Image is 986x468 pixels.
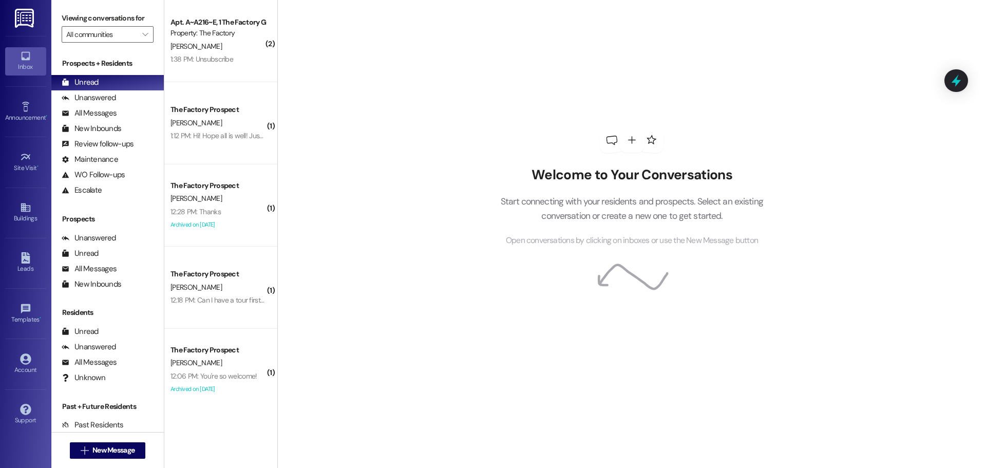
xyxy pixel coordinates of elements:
span: [PERSON_NAME] [170,194,222,203]
span: New Message [92,445,135,456]
span: • [40,314,41,322]
i:  [142,30,148,39]
h2: Welcome to Your Conversations [485,167,779,183]
div: Unanswered [62,233,116,244]
div: 12:06 PM: You're so welcome! [170,371,257,381]
div: 1:12 PM: Hi! Hope all is well! Just wanted to check in and see if there was any info on where my ... [170,131,560,140]
span: [PERSON_NAME] [170,283,222,292]
div: Unanswered [62,342,116,352]
div: Unknown [62,372,105,383]
div: Residents [51,307,164,318]
div: Unread [62,248,99,259]
div: Unanswered [62,92,116,103]
div: 12:18 PM: Can I have a tour first before I sign up for an application? Im available [DATE]! [170,295,424,305]
div: Prospects [51,214,164,224]
div: Past Residents [62,420,124,430]
span: • [37,163,39,170]
span: Open conversations by clicking on inboxes or use the New Message button [506,234,758,247]
i:  [81,446,88,455]
div: New Inbounds [62,123,121,134]
div: Review follow-ups [62,139,134,149]
p: Start connecting with your residents and prospects. Select an existing conversation or create a n... [485,194,779,223]
div: WO Follow-ups [62,170,125,180]
div: 1:38 PM: Unsubscribe [170,54,233,64]
div: All Messages [62,357,117,368]
a: Inbox [5,47,46,75]
div: The Factory Prospect [170,345,266,355]
a: Support [5,401,46,428]
a: Site Visit • [5,148,46,176]
span: [PERSON_NAME] [170,358,222,367]
input: All communities [66,26,137,43]
div: All Messages [62,108,117,119]
span: [PERSON_NAME] [170,42,222,51]
div: The Factory Prospect [170,104,266,115]
div: The Factory Prospect [170,180,266,191]
div: Archived on [DATE] [169,218,267,231]
div: Property: The Factory [170,28,266,39]
div: All Messages [62,264,117,274]
div: Escalate [62,185,102,196]
a: Account [5,350,46,378]
div: Prospects + Residents [51,58,164,69]
a: Leads [5,249,46,277]
a: Templates • [5,300,46,328]
span: [PERSON_NAME] [170,118,222,127]
div: Apt. A~A216~E, 1 The Factory Guarantors [170,17,266,28]
div: Unread [62,77,99,88]
a: Buildings [5,199,46,227]
div: Maintenance [62,154,118,165]
label: Viewing conversations for [62,10,154,26]
button: New Message [70,442,146,459]
div: Past + Future Residents [51,401,164,412]
div: The Factory Prospect [170,269,266,279]
div: Archived on [DATE] [169,383,267,396]
span: • [46,113,47,120]
img: ResiDesk Logo [15,9,36,28]
div: Unread [62,326,99,337]
div: New Inbounds [62,279,121,290]
div: 12:28 PM: Thanks [170,207,221,216]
